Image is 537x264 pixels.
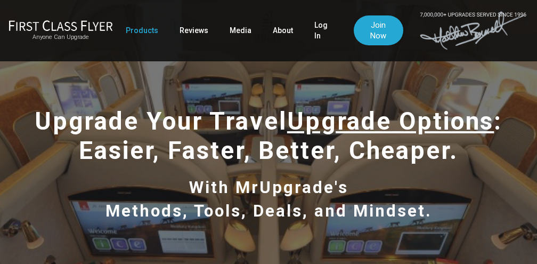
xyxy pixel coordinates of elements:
a: Products [126,21,158,40]
span: Upgrade Options [287,107,494,135]
small: Anyone Can Upgrade [9,34,113,41]
span: With MrUpgrade's Methods, Tools, Deals, and Mindset. [105,178,432,220]
img: First Class Flyer [9,20,113,31]
a: Media [230,21,251,40]
a: Join Now [354,15,403,45]
a: Log In [314,15,332,45]
span: Upgrade Your Travel : Easier, Faster, Better, Cheaper. [35,107,503,165]
a: Reviews [180,21,208,40]
a: First Class FlyerAnyone Can Upgrade [9,20,113,41]
a: About [273,21,293,40]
